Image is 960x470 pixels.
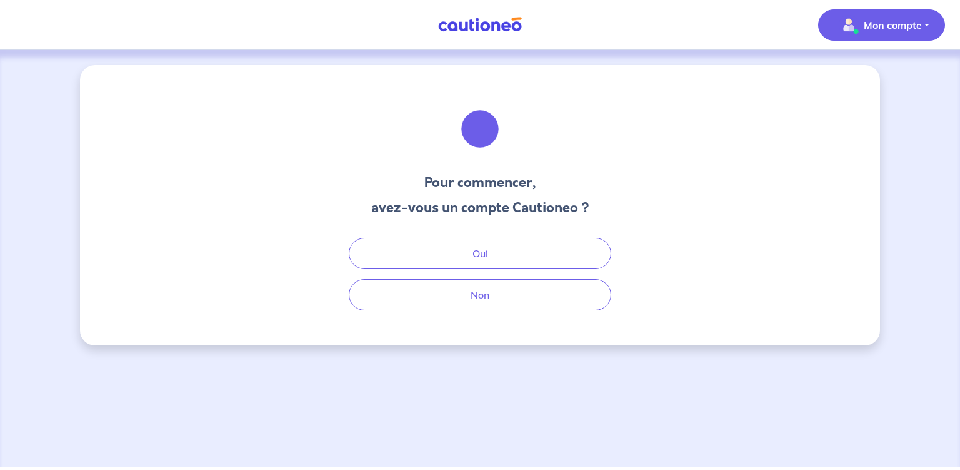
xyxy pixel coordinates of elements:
[349,238,611,269] button: Oui
[864,18,922,33] p: Mon compte
[446,95,514,163] img: illu_welcome.svg
[839,15,859,35] img: illu_account_valid_menu.svg
[433,17,527,33] img: Cautioneo
[818,9,945,41] button: illu_account_valid_menu.svgMon compte
[349,279,611,310] button: Non
[371,198,589,218] h3: avez-vous un compte Cautioneo ?
[371,173,589,193] h3: Pour commencer,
